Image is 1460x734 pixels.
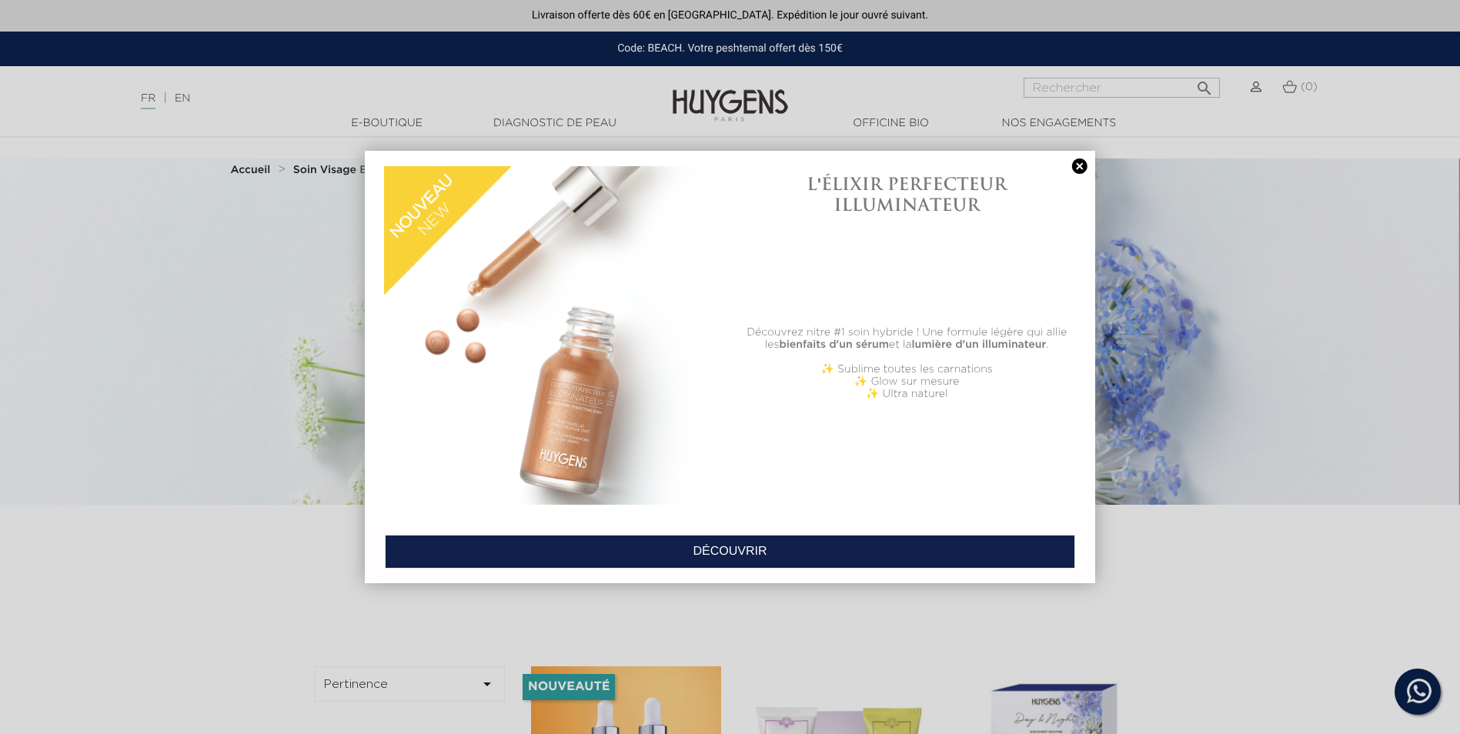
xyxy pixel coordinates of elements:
[738,326,1076,351] p: Découvrez nitre #1 soin hybride ! Une formule légère qui allie les et la .
[738,388,1076,400] p: ✨ Ultra naturel
[738,375,1076,388] p: ✨ Glow sur mesure
[385,535,1075,569] a: DÉCOUVRIR
[912,339,1047,350] b: lumière d'un illuminateur
[779,339,889,350] b: bienfaits d'un sérum
[738,363,1076,375] p: ✨ Sublime toutes les carnations
[738,174,1076,215] h1: L'ÉLIXIR PERFECTEUR ILLUMINATEUR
